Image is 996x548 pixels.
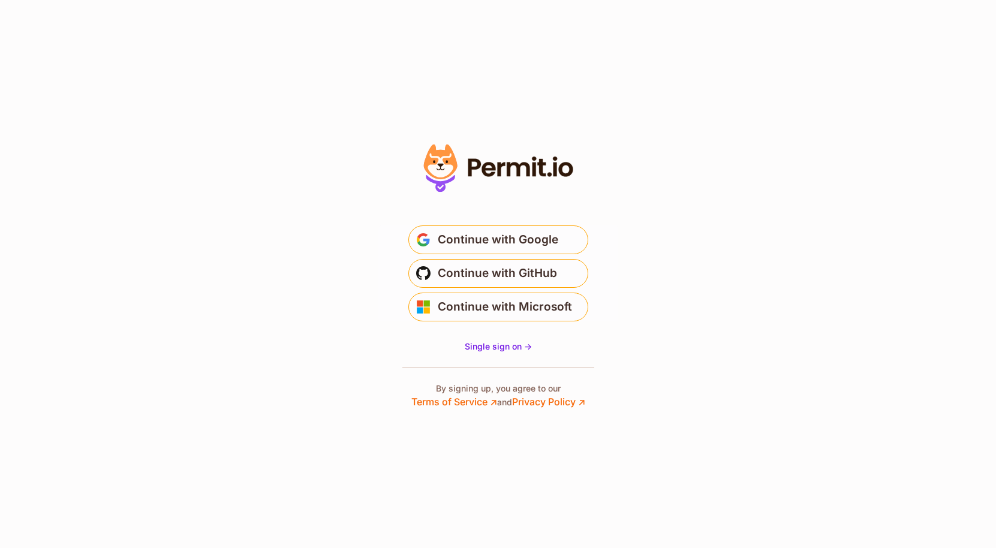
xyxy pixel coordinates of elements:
a: Terms of Service ↗ [411,396,497,408]
span: Continue with Google [438,230,558,249]
button: Continue with Microsoft [408,293,588,321]
span: Single sign on -> [465,341,532,351]
button: Continue with GitHub [408,259,588,288]
p: By signing up, you agree to our and [411,383,585,409]
button: Continue with Google [408,225,588,254]
a: Privacy Policy ↗ [512,396,585,408]
span: Continue with GitHub [438,264,557,283]
a: Single sign on -> [465,341,532,353]
span: Continue with Microsoft [438,297,572,317]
